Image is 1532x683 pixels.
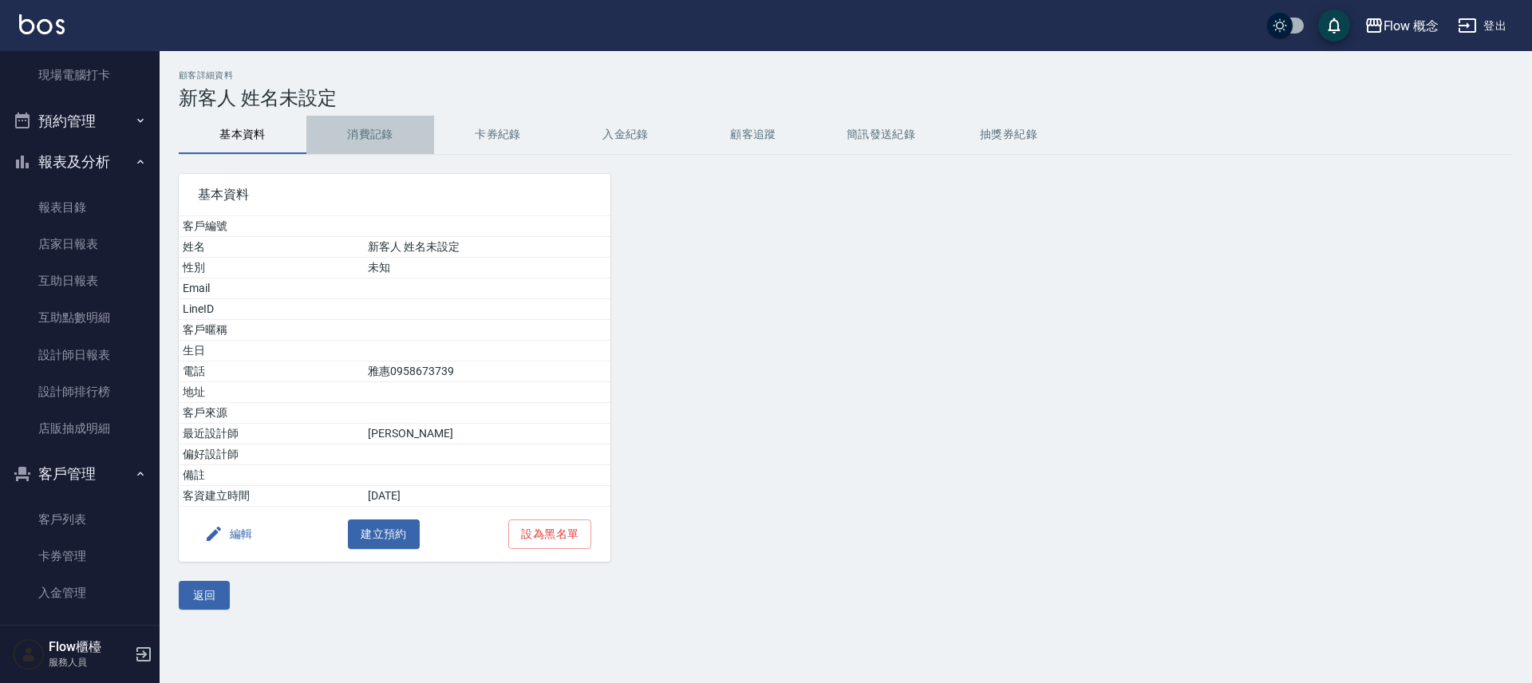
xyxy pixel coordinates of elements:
[179,382,364,403] td: 地址
[6,337,153,373] a: 設計師日報表
[179,465,364,486] td: 備註
[179,70,1513,81] h2: 顧客詳細資料
[6,618,153,660] button: 商品管理
[6,538,153,574] a: 卡券管理
[179,444,364,465] td: 偏好設計師
[179,361,364,382] td: 電話
[364,361,610,382] td: 雅惠0958673739
[13,638,45,670] img: Person
[508,519,591,549] button: 設為黑名單
[364,237,610,258] td: 新客人 姓名未設定
[6,57,153,93] a: 現場電腦打卡
[179,341,364,361] td: 生日
[179,237,364,258] td: 姓名
[198,519,259,549] button: 編輯
[49,655,130,669] p: 服務人員
[198,187,591,203] span: 基本資料
[179,216,364,237] td: 客戶編號
[6,299,153,336] a: 互助點數明細
[1384,16,1439,36] div: Flow 概念
[6,410,153,447] a: 店販抽成明細
[1358,10,1446,42] button: Flow 概念
[179,87,1513,109] h3: 新客人 姓名未設定
[179,278,364,299] td: Email
[6,501,153,538] a: 客戶列表
[179,320,364,341] td: 客戶暱稱
[817,116,945,154] button: 簡訊發送紀錄
[364,258,610,278] td: 未知
[364,486,610,507] td: [DATE]
[179,299,364,320] td: LineID
[348,519,420,549] button: 建立預約
[6,574,153,611] a: 入金管理
[179,486,364,507] td: 客資建立時間
[1451,11,1513,41] button: 登出
[6,453,153,495] button: 客戶管理
[6,226,153,263] a: 店家日報表
[179,581,230,610] button: 返回
[306,116,434,154] button: 消費記錄
[6,263,153,299] a: 互助日報表
[6,101,153,142] button: 預約管理
[19,14,65,34] img: Logo
[179,424,364,444] td: 最近設計師
[689,116,817,154] button: 顧客追蹤
[6,373,153,410] a: 設計師排行榜
[945,116,1072,154] button: 抽獎券紀錄
[364,424,610,444] td: [PERSON_NAME]
[49,639,130,655] h5: Flow櫃檯
[562,116,689,154] button: 入金紀錄
[1318,10,1350,41] button: save
[179,403,364,424] td: 客戶來源
[6,189,153,226] a: 報表目錄
[179,258,364,278] td: 性別
[6,141,153,183] button: 報表及分析
[434,116,562,154] button: 卡券紀錄
[179,116,306,154] button: 基本資料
